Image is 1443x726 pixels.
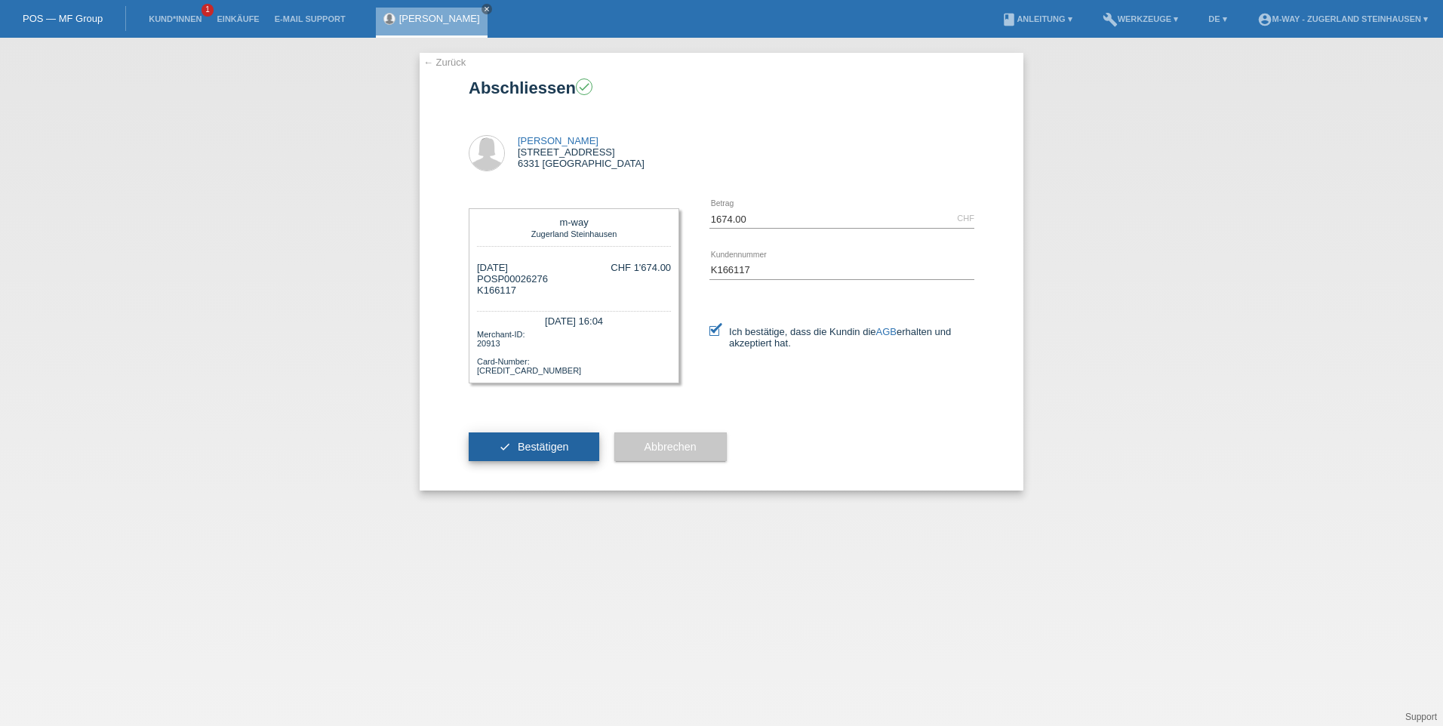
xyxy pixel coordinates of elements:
[1250,14,1435,23] a: account_circlem-way - Zugerland Steinhausen ▾
[483,5,491,13] i: close
[994,14,1079,23] a: bookAnleitung ▾
[499,441,511,453] i: check
[1001,12,1017,27] i: book
[482,4,492,14] a: close
[957,214,974,223] div: CHF
[477,328,671,375] div: Merchant-ID: 20913 Card-Number: [CREDIT_CARD_NUMBER]
[1405,712,1437,722] a: Support
[202,4,214,17] span: 1
[614,432,727,461] button: Abbrechen
[23,13,103,24] a: POS — MF Group
[469,432,599,461] button: check Bestätigen
[1095,14,1186,23] a: buildWerkzeuge ▾
[141,14,209,23] a: Kund*innen
[423,57,466,68] a: ← Zurück
[611,262,671,273] div: CHF 1'674.00
[399,13,480,24] a: [PERSON_NAME]
[477,285,516,296] span: K166117
[477,311,671,328] div: [DATE] 16:04
[469,78,974,97] h1: Abschliessen
[481,217,667,228] div: m-way
[1257,12,1272,27] i: account_circle
[477,262,548,296] div: [DATE] POSP00026276
[876,326,897,337] a: AGB
[1201,14,1234,23] a: DE ▾
[518,135,645,169] div: [STREET_ADDRESS] 6331 [GEOGRAPHIC_DATA]
[518,135,598,146] a: [PERSON_NAME]
[481,228,667,238] div: Zugerland Steinhausen
[709,326,974,349] label: Ich bestätige, dass die Kundin die erhalten und akzeptiert hat.
[267,14,353,23] a: E-Mail Support
[518,441,569,453] span: Bestätigen
[645,441,697,453] span: Abbrechen
[209,14,266,23] a: Einkäufe
[1103,12,1118,27] i: build
[577,80,591,94] i: check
